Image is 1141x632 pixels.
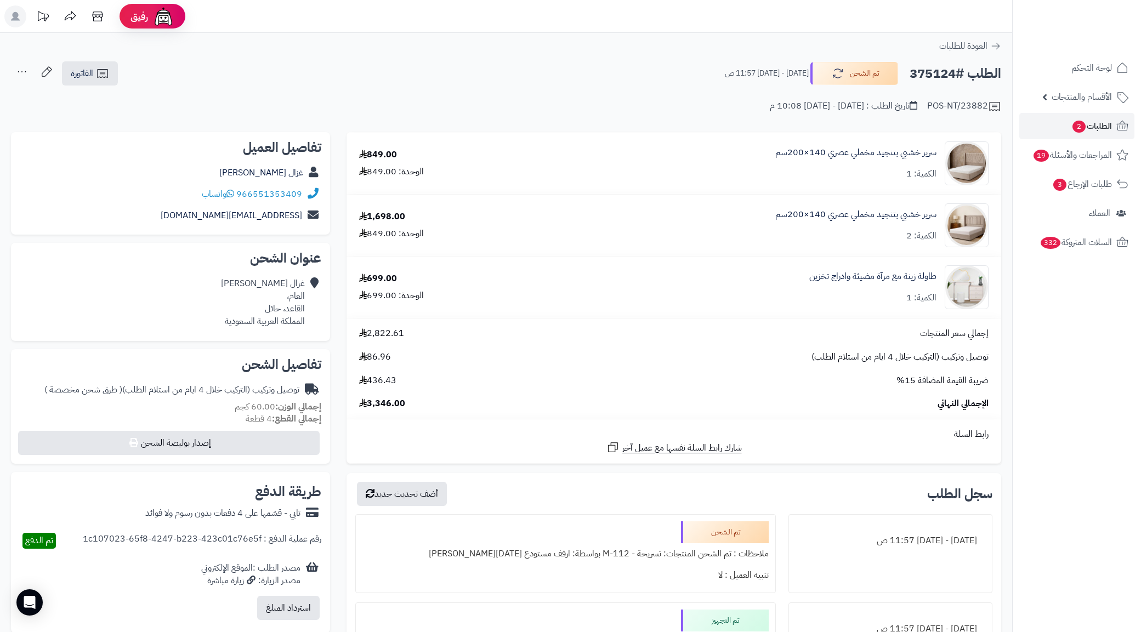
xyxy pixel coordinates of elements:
span: 332 [1040,236,1061,249]
h2: طريقة الدفع [255,485,321,498]
button: استرداد المبلغ [257,596,320,620]
div: 699.00 [359,272,397,285]
div: غزال [PERSON_NAME] العام، القاعد، حائل المملكة العربية السعودية [221,277,305,327]
small: 4 قطعة [246,412,321,425]
span: الطلبات [1071,118,1112,134]
a: الطلبات2 [1019,113,1134,139]
span: 3 [1053,178,1067,191]
a: سرير خشبي بتنجيد مخملي عصري 140×200سم [775,208,936,221]
span: إجمالي سعر المنتجات [920,327,989,340]
div: Open Intercom Messenger [16,589,43,616]
div: رابط السلة [351,428,997,441]
a: غزال [PERSON_NAME] [219,166,303,179]
span: الأقسام والمنتجات [1052,89,1112,105]
span: ضريبة القيمة المضافة 15% [896,374,989,387]
a: 966551353409 [236,187,302,201]
div: تاريخ الطلب : [DATE] - [DATE] 10:08 م [770,100,917,112]
a: طاولة زينة مع مرآة مضيئة وادراج تخزين [809,270,936,283]
span: شارك رابط السلة نفسها مع عميل آخر [622,442,742,454]
div: الكمية: 2 [906,230,936,242]
h2: تفاصيل الشحن [20,358,321,371]
small: [DATE] - [DATE] 11:57 ص [725,68,809,79]
img: 1756283922-1-90x90.jpg [945,203,988,247]
div: تابي - قسّمها على 4 دفعات بدون رسوم ولا فوائد [145,507,300,520]
h2: الطلب #375124 [910,62,1001,85]
div: 849.00 [359,149,397,161]
span: 2,822.61 [359,327,404,340]
a: العودة للطلبات [939,39,1001,53]
div: توصيل وتركيب (التركيب خلال 4 ايام من استلام الطلب) [44,384,299,396]
span: رفيق [130,10,148,23]
strong: إجمالي الوزن: [275,400,321,413]
span: 19 [1033,149,1049,162]
div: مصدر الطلب :الموقع الإلكتروني [201,562,300,587]
div: الوحدة: 699.00 [359,289,424,302]
a: [EMAIL_ADDRESS][DOMAIN_NAME] [161,209,302,222]
div: الكمية: 1 [906,292,936,304]
span: العودة للطلبات [939,39,987,53]
img: ai-face.png [152,5,174,27]
div: الكمية: 1 [906,168,936,180]
div: الوحدة: 849.00 [359,227,424,240]
span: طلبات الإرجاع [1052,176,1112,192]
span: 86.96 [359,351,391,363]
span: العملاء [1089,206,1110,221]
a: سرير خشبي بتنجيد مخملي عصري 140×200سم [775,146,936,159]
a: المراجعات والأسئلة19 [1019,142,1134,168]
div: [DATE] - [DATE] 11:57 ص [796,530,985,551]
span: ( طرق شحن مخصصة ) [44,383,122,396]
a: السلات المتروكة332 [1019,229,1134,255]
a: لوحة التحكم [1019,55,1134,81]
h2: عنوان الشحن [20,252,321,265]
a: شارك رابط السلة نفسها مع عميل آخر [606,441,742,454]
div: الوحدة: 849.00 [359,166,424,178]
span: الفاتورة [71,67,93,80]
button: إصدار بوليصة الشحن [18,431,320,455]
span: توصيل وتركيب (التركيب خلال 4 ايام من استلام الطلب) [811,351,989,363]
div: رقم عملية الدفع : 1c107023-65f8-4247-b223-423c01c76e5f [83,533,321,549]
span: 436.43 [359,374,396,387]
h2: تفاصيل العميل [20,141,321,154]
a: الفاتورة [62,61,118,86]
h3: سجل الطلب [927,487,992,500]
a: تحديثات المنصة [29,5,56,30]
span: المراجعات والأسئلة [1032,147,1112,163]
span: 3,346.00 [359,397,405,410]
small: 60.00 كجم [235,400,321,413]
div: POS-NT/23882 [927,100,1001,113]
div: ملاحظات : تم الشحن المنتجات: تسريحة - M-112 بواسطة: ارفف مستودع [DATE][PERSON_NAME] [362,543,769,565]
span: الإجمالي النهائي [938,397,989,410]
div: تم التجهيز [681,610,769,631]
a: واتساب [202,187,234,201]
div: 1,698.00 [359,210,405,223]
strong: إجمالي القطع: [272,412,321,425]
span: لوحة التحكم [1071,60,1112,76]
div: تنبيه العميل : لا [362,565,769,586]
a: العملاء [1019,200,1134,226]
a: طلبات الإرجاع3 [1019,171,1134,197]
span: تم الدفع [25,534,53,547]
div: مصدر الزيارة: زيارة مباشرة [201,574,300,587]
span: السلات المتروكة [1040,235,1112,250]
img: logo-2.png [1066,8,1131,31]
button: أضف تحديث جديد [357,482,447,506]
img: 1756212977-1-90x90.jpg [945,141,988,185]
button: تم الشحن [810,62,898,85]
img: 1752150373-1-90x90.jpg [945,265,988,309]
span: 2 [1072,120,1086,133]
div: تم الشحن [681,521,769,543]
